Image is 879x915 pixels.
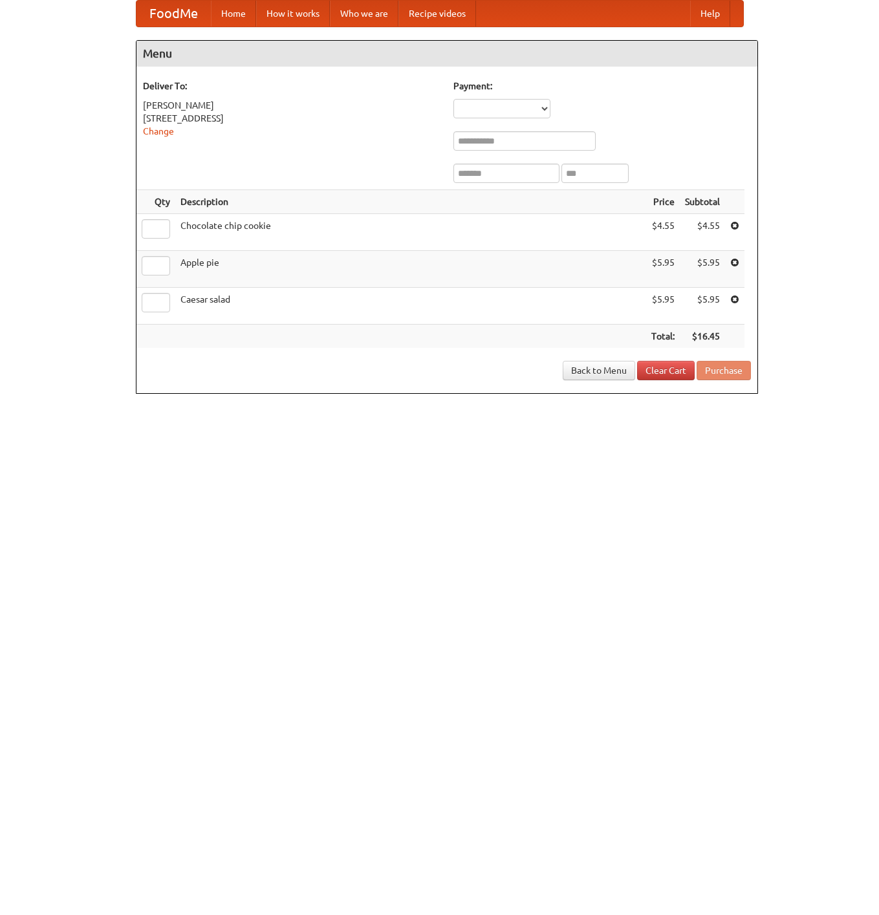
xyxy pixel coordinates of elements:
[637,361,695,380] a: Clear Cart
[175,288,646,325] td: Caesar salad
[175,214,646,251] td: Chocolate chip cookie
[646,325,680,349] th: Total:
[136,41,757,67] h4: Menu
[690,1,730,27] a: Help
[256,1,330,27] a: How it works
[646,214,680,251] td: $4.55
[143,99,440,112] div: [PERSON_NAME]
[646,288,680,325] td: $5.95
[563,361,635,380] a: Back to Menu
[697,361,751,380] button: Purchase
[680,214,725,251] td: $4.55
[680,251,725,288] td: $5.95
[646,251,680,288] td: $5.95
[646,190,680,214] th: Price
[453,80,751,92] h5: Payment:
[143,112,440,125] div: [STREET_ADDRESS]
[398,1,476,27] a: Recipe videos
[680,190,725,214] th: Subtotal
[330,1,398,27] a: Who we are
[143,126,174,136] a: Change
[211,1,256,27] a: Home
[175,190,646,214] th: Description
[680,325,725,349] th: $16.45
[136,1,211,27] a: FoodMe
[143,80,440,92] h5: Deliver To:
[175,251,646,288] td: Apple pie
[680,288,725,325] td: $5.95
[136,190,175,214] th: Qty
